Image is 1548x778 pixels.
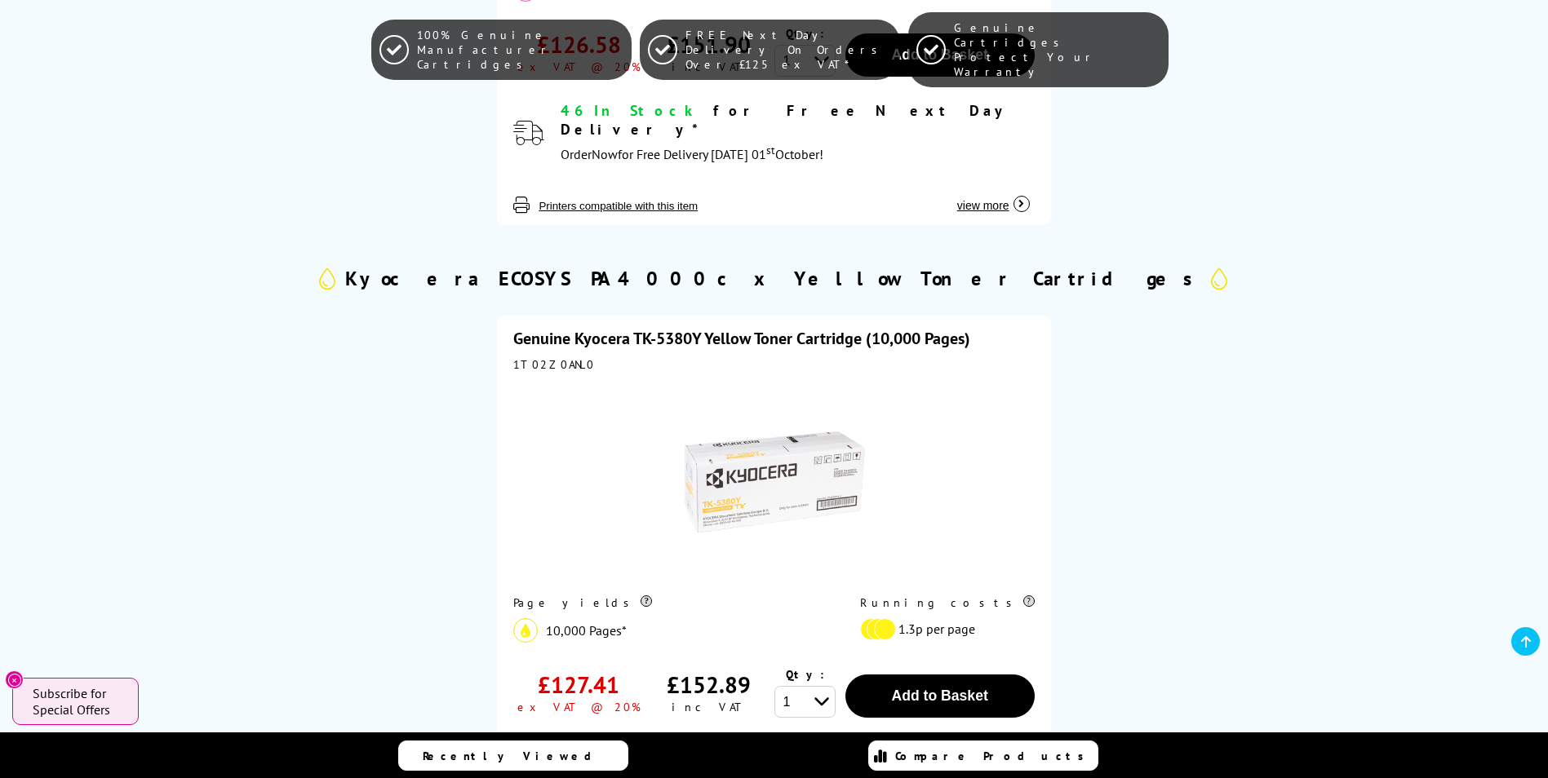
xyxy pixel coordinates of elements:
span: Compare Products [895,749,1093,763]
span: Subscribe for Special Offers [33,685,122,718]
div: £152.89 [667,670,751,700]
span: Genuine Cartridges Protect Your Warranty [954,20,1160,79]
sup: st [766,142,775,157]
span: 100% Genuine Manufacturer Cartridges [417,28,623,72]
button: view more [952,182,1035,213]
li: 1.3p per page [860,618,1027,640]
span: FREE Next Day Delivery On Orders Over £125 ex VAT* [685,28,892,72]
div: Running costs [860,595,1035,610]
div: modal_delivery [561,101,1034,166]
div: inc VAT [672,700,746,714]
span: for Free Next Day Delivery* [561,101,1010,139]
span: Recently Viewed [423,749,608,763]
div: ex VAT @ 20% [517,700,641,714]
a: Compare Products [868,740,1098,771]
div: £127.41 [538,670,619,700]
button: Printers compatible with this item [534,199,703,213]
span: 10,000 Pages* [546,622,627,639]
div: 1T02Z0ANL0 [513,357,1034,372]
img: Kyocera TK-5380Y Yellow Toner Cartridge (10,000 Pages) [672,380,876,584]
span: view more [957,199,1009,212]
img: yellow_icon.svg [513,618,538,643]
span: Qty: [786,667,824,682]
span: Order for Free Delivery [DATE] 01 October! [561,146,823,162]
button: Add to Basket [845,674,1035,718]
div: Page yields [513,595,826,610]
a: Recently Viewed [398,740,628,771]
button: Close [5,670,24,689]
span: 46 In Stock [561,101,699,120]
span: Now [592,146,618,162]
span: Add to Basket [892,687,988,704]
h2: Kyocera ECOSYS PA4000cx Yellow Toner Cartridges [345,266,1203,291]
a: Genuine Kyocera TK-5380Y Yellow Toner Cartridge (10,000 Pages) [513,328,970,349]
